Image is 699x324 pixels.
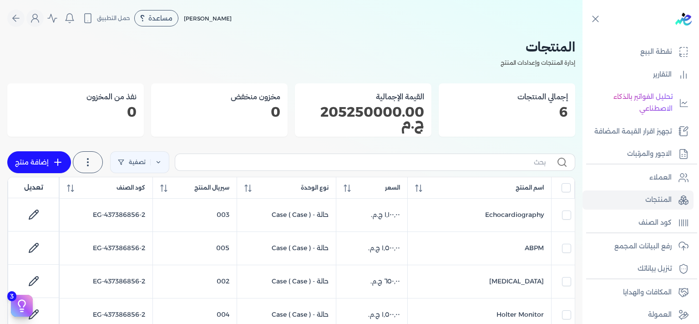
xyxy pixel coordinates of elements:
[627,148,672,160] p: الاجور والمرتبات
[385,184,400,192] span: السعر
[97,14,130,22] span: حمل التطبيق
[614,241,672,252] p: رفع البيانات المجمع
[182,158,546,167] input: بحث
[302,106,424,129] p: 205250000.00 ج.م
[582,65,694,84] a: التقارير
[675,13,692,26] img: logo
[11,295,33,317] button: 3
[336,265,407,298] td: ‏٦٥٠٫٠٠ ج.م.‏
[336,231,407,265] td: ‏١٬٥٠٠٫٠٠ ج.م.‏
[582,190,694,210] a: المنتجات
[237,265,336,298] td: حالة - Case ( Case )
[336,198,407,231] td: ‏١٬١٠٠٫٠٠ ج.م.‏
[158,91,280,103] h3: مخزون منخفض
[152,198,237,231] td: 003
[407,231,551,265] td: ABPM
[237,198,336,231] td: حالة - Case ( Case )
[60,198,152,231] td: EG-437386856-2
[80,10,132,26] button: حمل التطبيق
[301,184,329,192] span: نوع الوحدة
[148,15,172,21] span: مساعدة
[194,184,229,192] span: سيريال المنتج
[152,231,237,265] td: 005
[237,231,336,265] td: حالة - Case ( Case )
[582,283,694,302] a: المكافات والهدايا
[184,15,232,22] span: [PERSON_NAME]
[582,122,694,141] a: تجهيز اقرار القيمة المضافة
[582,259,694,278] a: تنزيل بياناتك
[60,231,152,265] td: EG-437386856-2
[110,151,169,173] a: تصفية
[7,291,16,301] span: 3
[516,184,544,192] span: اسم المنتج
[134,10,178,26] div: مساعدة
[407,265,551,298] td: [MEDICAL_DATA]
[649,172,672,184] p: العملاء
[446,91,568,103] h3: إجمالي المنتجات
[152,265,237,298] td: 002
[158,106,280,118] p: 0
[302,91,424,103] h3: القيمة الإجمالية
[623,287,672,298] p: المكافات والهدايا
[407,198,551,231] td: Echocardiography
[7,151,71,173] a: إضافة منتج
[15,106,137,118] p: 0
[582,42,694,62] a: نقطة البيع
[60,265,152,298] td: EG-437386856-2
[648,309,672,321] p: العمولة
[653,69,672,81] p: التقارير
[7,57,575,69] p: إدارة المنتجات وإعدادات المنتج
[582,144,694,164] a: الاجور والمرتبات
[582,237,694,256] a: رفع البيانات المجمع
[638,217,672,229] p: كود الصنف
[446,106,568,118] p: 6
[15,91,137,103] h3: نفذ من المخزون
[7,36,575,57] h2: المنتجات
[582,213,694,232] a: كود الصنف
[587,91,673,114] p: تحليل الفواتير بالذكاء الاصطناعي
[116,184,145,192] span: كود الصنف
[594,126,672,138] p: تجهيز اقرار القيمة المضافة
[645,194,672,206] p: المنتجات
[640,46,672,58] p: نقطة البيع
[638,263,672,275] p: تنزيل بياناتك
[582,168,694,187] a: العملاء
[582,87,694,118] a: تحليل الفواتير بالذكاء الاصطناعي
[24,183,43,192] span: تعديل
